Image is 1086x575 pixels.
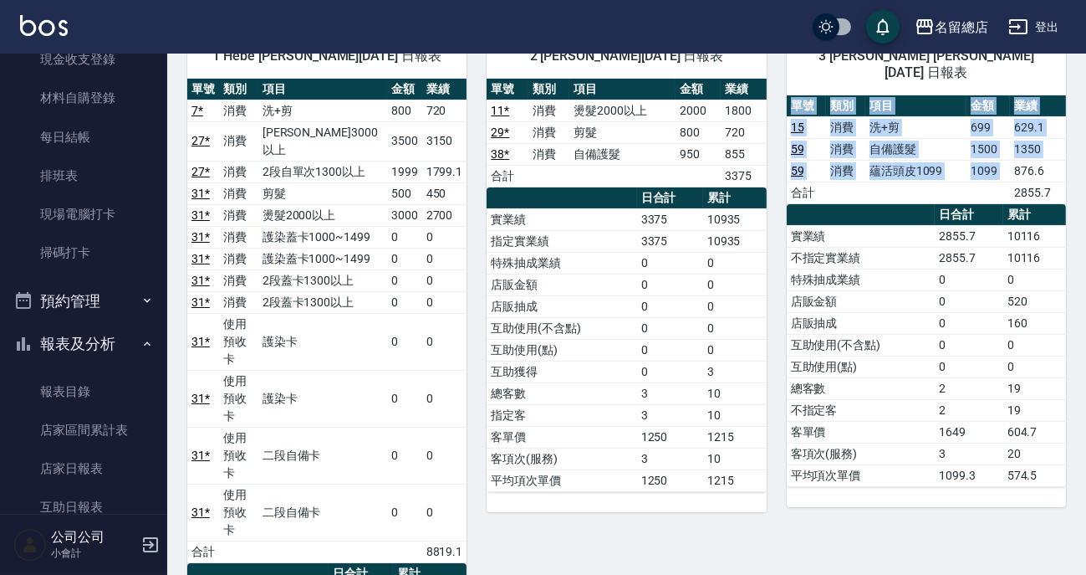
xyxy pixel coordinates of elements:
td: 消費 [219,248,258,270]
div: 名留總店 [935,17,988,38]
td: 平均項次單價 [787,465,936,486]
button: 報表及分析 [7,322,161,366]
td: 3 [703,361,767,382]
img: Logo [20,15,68,36]
td: 0 [387,270,422,291]
table: a dense table [187,79,467,563]
td: 1215 [703,470,767,491]
td: 指定客 [487,404,636,426]
th: 單號 [787,95,826,117]
td: 520 [1003,290,1066,312]
td: 160 [1003,312,1066,334]
td: 720 [422,100,467,121]
td: 洗+剪 [865,116,966,138]
a: 現金收支登錄 [7,40,161,79]
button: save [866,10,900,44]
td: 使用預收卡 [219,313,258,370]
td: 0 [637,317,703,339]
td: 20 [1003,443,1066,465]
td: [PERSON_NAME]3000以上 [258,121,387,161]
td: 19 [1003,377,1066,399]
td: 洗+剪 [258,100,387,121]
td: 3375 [721,165,766,187]
th: 日合計 [637,187,703,209]
td: 護染卡 [258,370,387,427]
td: 蘊活頭皮1099 [865,160,966,182]
a: 店家區間累計表 [7,411,161,449]
td: 指定實業績 [487,230,636,252]
th: 類別 [528,79,569,100]
td: 855 [721,143,766,165]
a: 每日結帳 [7,118,161,157]
button: 名留總店 [908,10,995,44]
td: 使用預收卡 [219,484,258,541]
td: 0 [387,484,422,541]
td: 二段自備卡 [258,427,387,484]
td: 1800 [721,100,766,121]
td: 10935 [703,208,767,230]
th: 單號 [187,79,219,100]
a: 15 [791,121,804,134]
td: 10 [703,404,767,426]
td: 二段自備卡 [258,484,387,541]
td: 實業績 [487,208,636,230]
td: 2855.7 [935,247,1002,269]
a: 店家日報表 [7,449,161,488]
td: 1099.3 [935,465,1002,486]
td: 2000 [676,100,721,121]
th: 項目 [569,79,676,100]
td: 消費 [528,143,569,165]
td: 0 [422,270,467,291]
th: 業績 [721,79,766,100]
td: 互助使用(不含點) [487,317,636,339]
td: 使用預收卡 [219,370,258,427]
td: 1350 [1010,138,1066,160]
td: 0 [422,291,467,313]
td: 消費 [826,116,865,138]
td: 互助使用(點) [487,339,636,361]
td: 3 [935,443,1002,465]
p: 小會計 [51,546,136,561]
td: 總客數 [787,377,936,399]
button: 預約管理 [7,280,161,323]
a: 互助日報表 [7,488,161,526]
td: 自備護髮 [865,138,966,160]
td: 0 [387,226,422,248]
th: 業績 [422,79,467,100]
td: 特殊抽成業績 [787,269,936,290]
td: 0 [703,274,767,295]
td: 消費 [219,204,258,226]
td: 0 [703,339,767,361]
td: 客項次(服務) [787,443,936,465]
td: 店販抽成 [787,312,936,334]
td: 0 [387,313,422,370]
button: 登出 [1002,12,1066,43]
td: 10935 [703,230,767,252]
td: 876.6 [1010,160,1066,182]
a: 現場電腦打卡 [7,195,161,234]
td: 護染卡 [258,313,387,370]
td: 950 [676,143,721,165]
td: 699 [966,116,1010,138]
td: 2 [935,377,1002,399]
td: 0 [387,427,422,484]
td: 0 [387,370,422,427]
td: 消費 [528,121,569,143]
span: 2 [PERSON_NAME][DATE] 日報表 [507,48,746,64]
td: 3000 [387,204,422,226]
td: 0 [637,339,703,361]
td: 客單價 [787,421,936,443]
td: 總客數 [487,382,636,404]
td: 0 [1003,356,1066,377]
td: 1215 [703,426,767,448]
td: 1250 [637,426,703,448]
td: 10116 [1003,247,1066,269]
td: 604.7 [1003,421,1066,443]
td: 0 [935,334,1002,356]
td: 1799.1 [422,161,467,182]
td: 2段蓋卡1300以上 [258,291,387,313]
h5: 公司公司 [51,529,136,546]
td: 客項次(服務) [487,448,636,470]
td: 剪髮 [569,121,676,143]
th: 單號 [487,79,528,100]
